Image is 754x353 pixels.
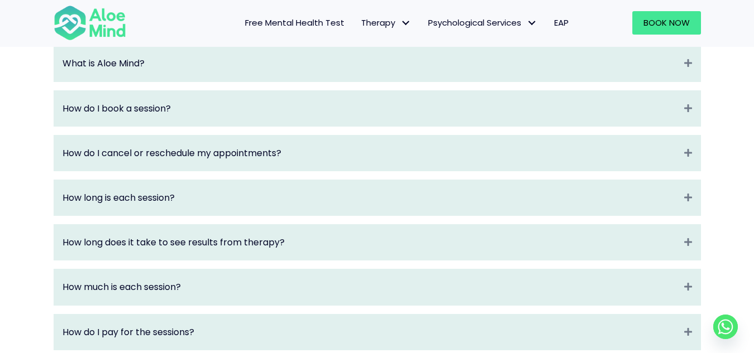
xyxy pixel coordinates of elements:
i: Expand [684,236,692,249]
span: Free Mental Health Test [245,17,344,28]
a: How do I cancel or reschedule my appointments? [63,147,679,159]
img: Aloe mind Logo [54,4,126,41]
i: Expand [684,57,692,70]
a: How much is each session? [63,281,679,293]
i: Expand [684,191,692,204]
i: Expand [684,102,692,115]
nav: Menu [141,11,577,35]
i: Expand [684,326,692,339]
span: Psychological Services [428,17,537,28]
a: Whatsapp [713,315,738,339]
i: Expand [684,281,692,293]
a: Free Mental Health Test [237,11,353,35]
a: Psychological ServicesPsychological Services: submenu [420,11,546,35]
span: Therapy: submenu [398,15,414,31]
span: EAP [554,17,569,28]
span: Therapy [361,17,411,28]
span: Book Now [643,17,690,28]
a: What is Aloe Mind? [63,57,679,70]
a: How do I book a session? [63,102,679,115]
i: Expand [684,147,692,159]
a: Book Now [632,11,701,35]
a: How long is each session? [63,191,679,204]
a: EAP [546,11,577,35]
a: TherapyTherapy: submenu [353,11,420,35]
a: How do I pay for the sessions? [63,326,679,339]
a: How long does it take to see results from therapy? [63,236,679,249]
span: Psychological Services: submenu [524,15,540,31]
